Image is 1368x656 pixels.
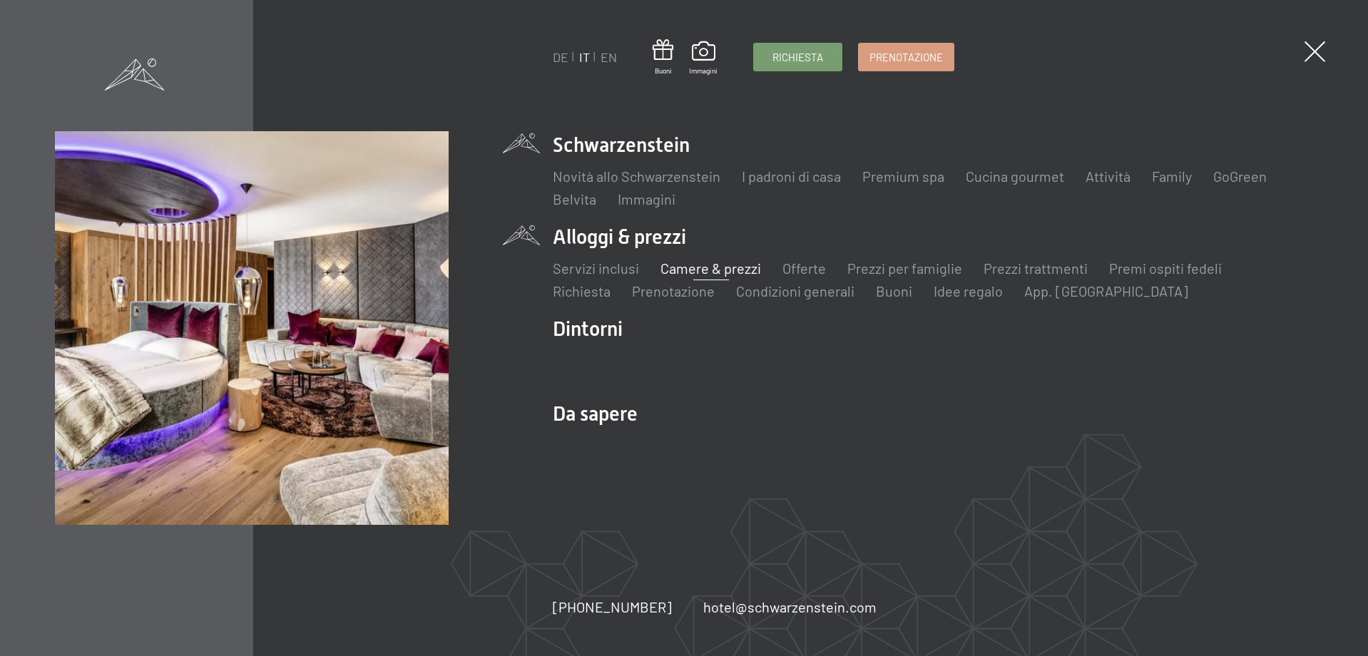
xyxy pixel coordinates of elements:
[772,50,823,65] span: Richiesta
[579,49,590,65] a: IT
[553,49,568,65] a: DE
[862,168,944,185] a: Premium spa
[553,597,672,617] a: [PHONE_NUMBER]
[847,260,962,277] a: Prezzi per famiglie
[618,190,675,207] a: Immagini
[1109,260,1222,277] a: Premi ospiti fedeli
[869,50,943,65] span: Prenotazione
[553,168,720,185] a: Novità allo Schwarzenstein
[782,260,826,277] a: Offerte
[736,282,854,299] a: Condizioni generali
[984,260,1088,277] a: Prezzi trattmenti
[966,168,1064,185] a: Cucina gourmet
[653,39,673,76] a: Buoni
[754,43,842,71] a: Richiesta
[1213,168,1267,185] a: GoGreen
[703,597,877,617] a: hotel@schwarzenstein.com
[1024,282,1188,299] a: App. [GEOGRAPHIC_DATA]
[553,598,672,615] span: [PHONE_NUMBER]
[1152,168,1192,185] a: Family
[1086,168,1130,185] a: Attività
[934,282,1003,299] a: Idee regalo
[689,66,718,76] span: Immagini
[742,168,841,185] a: I padroni di casa
[553,190,596,207] a: Belvita
[553,260,639,277] a: Servizi inclusi
[632,282,715,299] a: Prenotazione
[859,43,954,71] a: Prenotazione
[660,260,761,277] a: Camere & prezzi
[689,41,718,76] a: Immagini
[876,282,912,299] a: Buoni
[553,282,611,299] a: Richiesta
[601,49,617,65] a: EN
[653,66,673,76] span: Buoni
